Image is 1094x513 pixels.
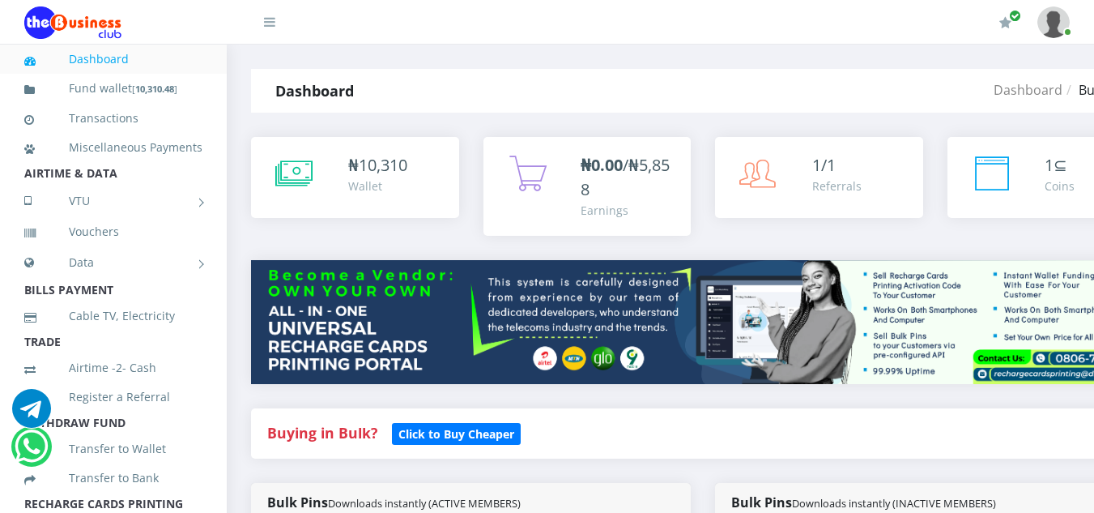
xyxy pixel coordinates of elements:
a: Register a Referral [24,378,202,416]
div: Referrals [812,177,862,195]
a: Chat for support [12,401,51,428]
i: Renew/Upgrade Subscription [999,16,1011,29]
b: Click to Buy Cheaper [398,426,514,442]
a: ₦10,310 Wallet [251,137,459,218]
a: Transfer to Bank [24,460,202,497]
a: Transactions [24,100,202,137]
div: Wallet [348,177,407,195]
a: VTU [24,181,202,221]
div: Coins [1045,177,1075,195]
img: User [1037,6,1070,38]
img: Logo [24,6,121,39]
a: Chat for support [15,439,48,466]
b: ₦0.00 [581,154,623,176]
span: 1/1 [812,154,836,176]
div: ⊆ [1045,153,1075,177]
a: Transfer to Wallet [24,430,202,468]
a: Data [24,242,202,283]
strong: Buying in Bulk? [267,423,377,442]
small: [ ] [132,83,177,95]
a: Click to Buy Cheaper [392,423,521,442]
a: Airtime -2- Cash [24,349,202,387]
a: Dashboard [994,81,1062,99]
a: Vouchers [24,213,202,250]
div: Earnings [581,202,675,219]
a: Fund wallet[10,310.48] [24,70,202,108]
small: Downloads instantly (ACTIVE MEMBERS) [328,496,521,511]
span: /₦5,858 [581,154,670,200]
span: 1 [1045,154,1054,176]
b: 10,310.48 [135,83,174,95]
a: Miscellaneous Payments [24,129,202,166]
a: 1/1 Referrals [715,137,923,218]
a: Cable TV, Electricity [24,297,202,335]
span: Renew/Upgrade Subscription [1009,10,1021,22]
strong: Bulk Pins [267,494,521,511]
small: Downloads instantly (INACTIVE MEMBERS) [792,496,996,511]
span: 10,310 [359,154,407,176]
a: Dashboard [24,41,202,78]
div: ₦ [348,153,407,177]
strong: Bulk Pins [731,494,996,511]
a: ₦0.00/₦5,858 Earnings [483,137,692,236]
strong: Dashboard [275,81,354,100]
